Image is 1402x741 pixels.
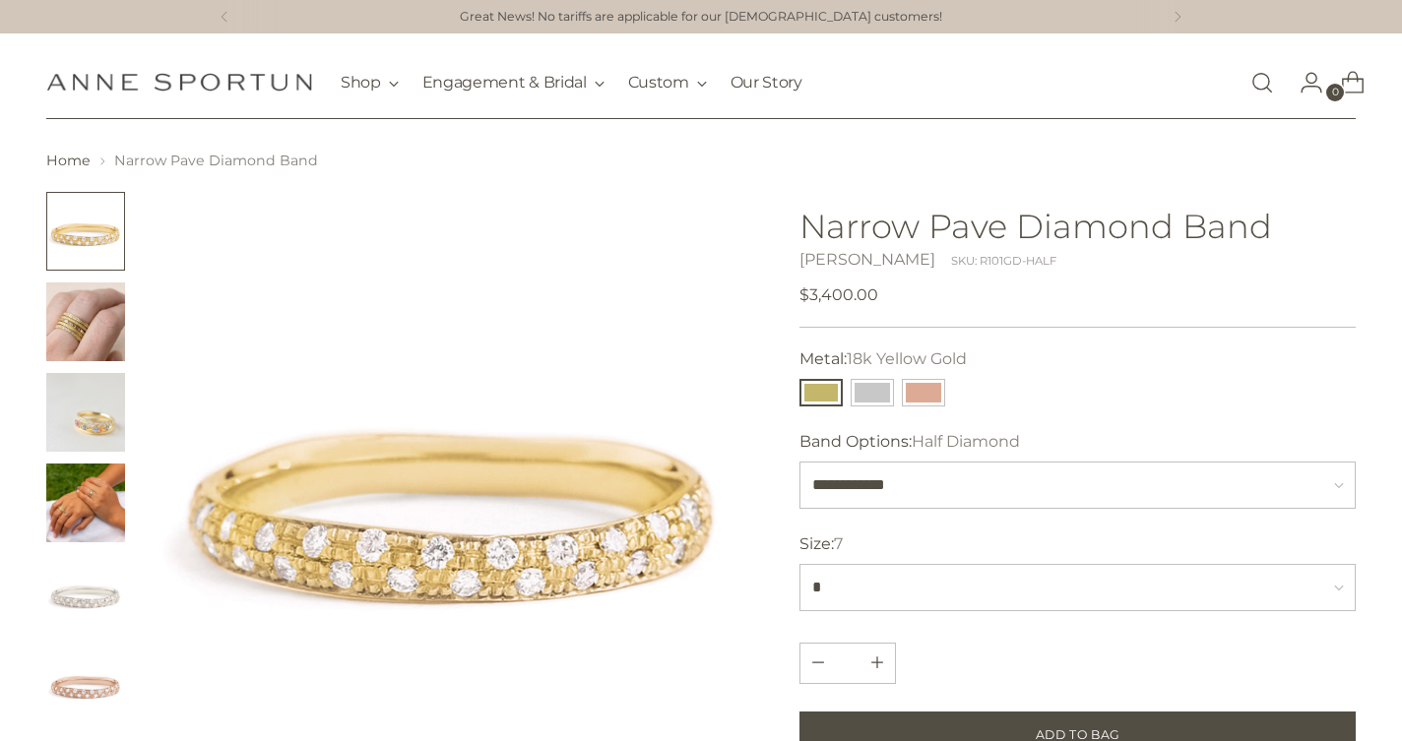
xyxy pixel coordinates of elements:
[731,61,802,104] a: Our Story
[834,534,843,553] span: 7
[860,644,895,683] button: Subtract product quantity
[341,61,399,104] button: Shop
[799,250,935,269] a: [PERSON_NAME]
[114,152,318,169] span: Narrow Pave Diamond Band
[912,432,1020,451] span: Half Diamond
[851,379,894,406] button: 14k White Gold
[46,645,125,723] button: Change image to image 6
[46,192,125,271] button: Change image to image 1
[46,152,91,169] a: Home
[799,430,1020,454] label: Band Options:
[1326,84,1344,101] span: 0
[1243,63,1282,102] a: Open search modal
[800,644,836,683] button: Add product quantity
[1284,63,1323,102] a: Go to the account page
[46,463,125,542] button: Change image to image 4
[951,253,1056,270] div: SKU: R101GD-HALF
[422,61,605,104] button: Engagement & Bridal
[847,349,967,368] span: 18k Yellow Gold
[46,554,125,633] button: Change image to image 5
[628,61,707,104] button: Custom
[799,283,878,307] span: $3,400.00
[46,282,125,361] button: Change image to image 2
[799,532,843,556] label: Size:
[799,379,843,406] button: 18k Yellow Gold
[799,208,1356,244] h1: Narrow Pave Diamond Band
[460,8,942,27] a: Great News! No tariffs are applicable for our [DEMOGRAPHIC_DATA] customers!
[46,151,1356,171] nav: breadcrumbs
[824,644,871,683] input: Product quantity
[46,73,312,92] a: Anne Sportun Fine Jewellery
[902,379,945,406] button: 14k Rose Gold
[1325,63,1365,102] a: Open cart modal
[799,347,967,371] label: Metal:
[46,373,125,452] button: Change image to image 3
